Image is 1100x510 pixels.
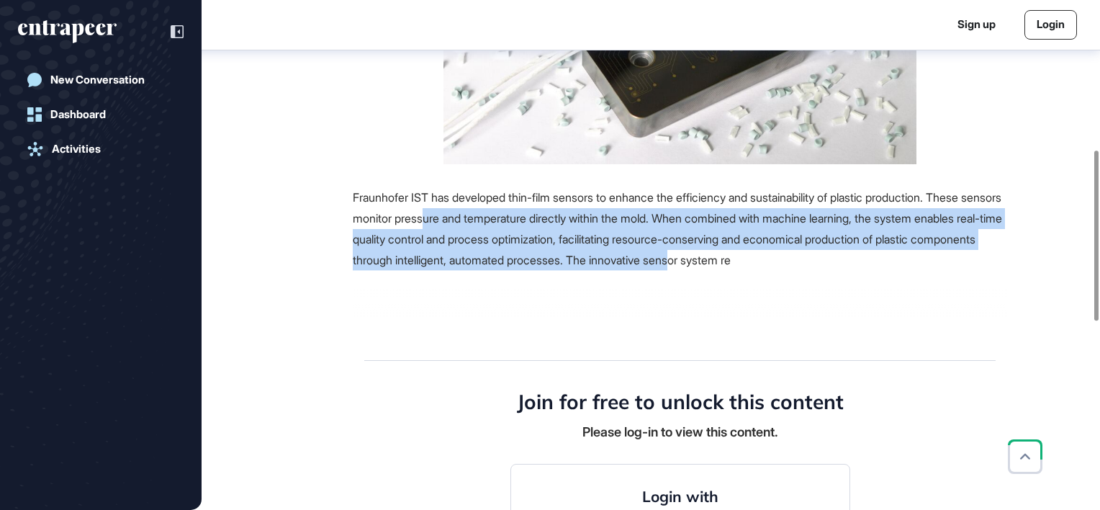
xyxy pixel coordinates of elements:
[1024,10,1077,40] a: Login
[642,488,718,506] h4: Login with
[517,390,844,414] h4: Join for free to unlock this content
[957,17,996,33] a: Sign up
[18,20,117,43] div: entrapeer-logo
[50,73,145,86] div: New Conversation
[353,190,1002,267] span: Fraunhofer IST has developed thin-film sensors to enhance the efficiency and sustainability of pl...
[52,143,101,156] div: Activities
[582,423,778,441] div: Please log-in to view this content.
[50,108,106,121] div: Dashboard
